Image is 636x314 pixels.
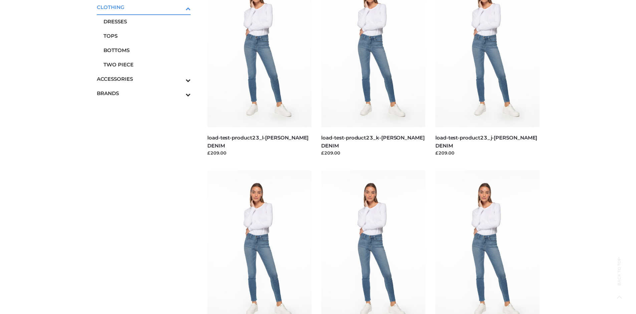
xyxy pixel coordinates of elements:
span: DRESSES [103,18,191,25]
span: CLOTHING [97,3,191,11]
div: £209.00 [207,149,311,156]
a: BOTTOMS [103,43,191,57]
a: TWO PIECE [103,57,191,72]
button: Toggle Submenu [167,72,191,86]
a: load-test-product23_k-[PERSON_NAME] DENIM [321,134,424,148]
span: BRANDS [97,89,191,97]
a: load-test-product23_l-[PERSON_NAME] DENIM [207,134,308,148]
a: load-test-product23_j-[PERSON_NAME] DENIM [435,134,537,148]
a: BRANDSToggle Submenu [97,86,191,100]
div: £209.00 [435,149,540,156]
span: ACCESSORIES [97,75,191,83]
a: DRESSES [103,14,191,29]
span: TWO PIECE [103,61,191,68]
span: Back to top [611,269,628,286]
button: Toggle Submenu [167,86,191,100]
span: BOTTOMS [103,46,191,54]
a: TOPS [103,29,191,43]
div: £209.00 [321,149,425,156]
a: ACCESSORIESToggle Submenu [97,72,191,86]
span: TOPS [103,32,191,40]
